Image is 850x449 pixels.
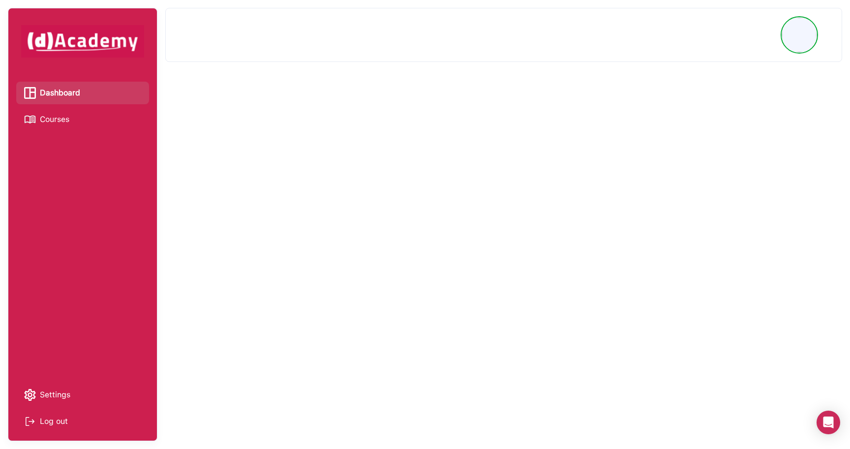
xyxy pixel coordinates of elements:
a: Courses iconCourses [24,112,141,127]
span: Dashboard [40,86,80,100]
img: Dashboard icon [24,87,36,99]
span: Settings [40,388,70,402]
img: Log out [24,416,36,427]
img: Profile [782,18,817,52]
div: Open Intercom Messenger [817,411,840,434]
img: Courses icon [24,114,36,125]
a: Dashboard iconDashboard [24,86,141,100]
img: setting [24,389,36,401]
span: Courses [40,112,69,127]
div: Log out [24,414,141,429]
img: dAcademy [21,25,144,58]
